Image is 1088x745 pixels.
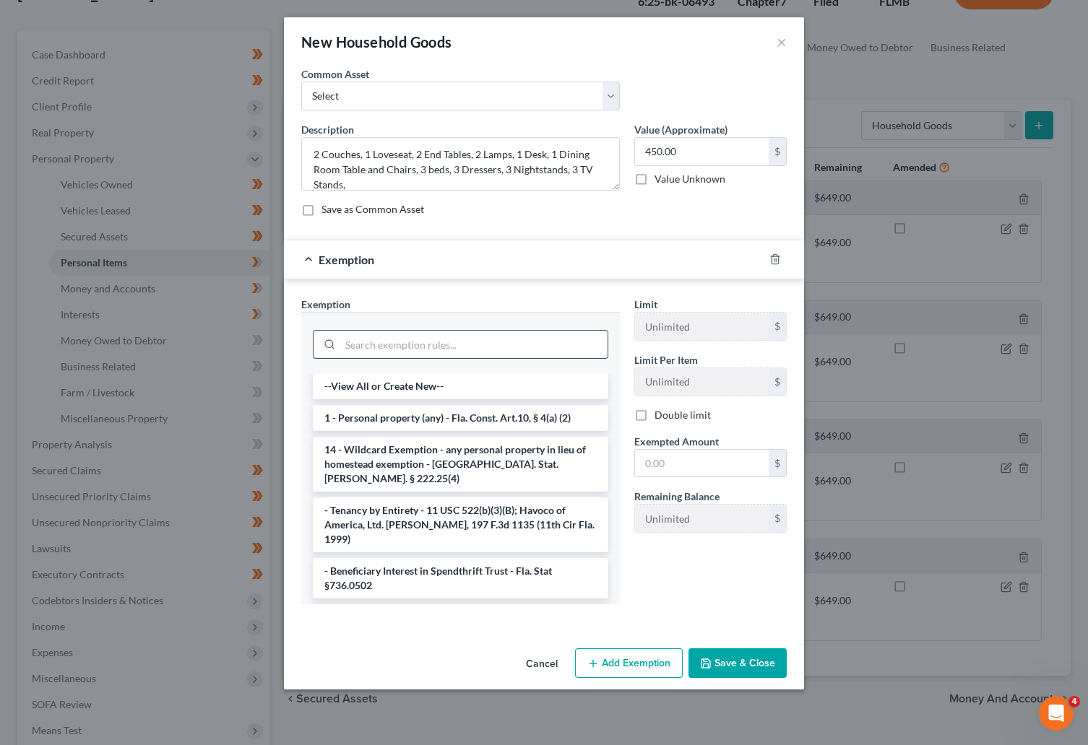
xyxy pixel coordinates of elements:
div: $ [769,138,786,165]
input: -- [635,313,769,340]
div: $ [769,450,786,477]
li: 1 - Personal property (any) - Fla. Const. Art.10, § 4(a) (2) [313,405,608,431]
label: Common Asset [301,66,369,82]
label: Value (Approximate) [634,122,728,137]
li: --View All or Create New-- [313,373,608,399]
div: New Household Goods [301,32,452,52]
span: 4 [1068,696,1080,707]
label: Double limit [655,408,711,422]
button: × [777,33,787,51]
input: 0.00 [635,450,769,477]
label: Save as Common Asset [321,202,424,217]
span: Limit [634,298,657,310]
label: Remaining Balance [634,489,720,504]
li: - Tenancy by Entirety - 11 USC 522(b)(3)(B); Havoco of America, Ltd. [PERSON_NAME], 197 F.3d 1135... [313,497,608,552]
input: Search exemption rules... [340,331,608,358]
input: 0.00 [635,138,769,165]
button: Cancel [514,650,569,679]
li: - Beneficiary Interest in Spendthrift Trust - Fla. Stat §736.0502 [313,558,608,598]
label: Limit Per Item [634,352,698,367]
button: Save & Close [688,648,787,679]
span: Exemption [301,298,350,310]
span: Description [301,123,354,136]
span: Exempted Amount [634,435,719,448]
label: Value Unknown [655,172,725,186]
li: 14 - Wildcard Exemption - any personal property in lieu of homestead exemption - [GEOGRAPHIC_DATA... [313,437,608,492]
input: -- [635,368,769,396]
iframe: Intercom live chat [1039,696,1074,731]
button: Add Exemption [575,648,683,679]
input: -- [635,505,769,532]
span: Exemption [319,253,374,266]
div: $ [769,505,786,532]
div: $ [769,313,786,340]
div: $ [769,368,786,396]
